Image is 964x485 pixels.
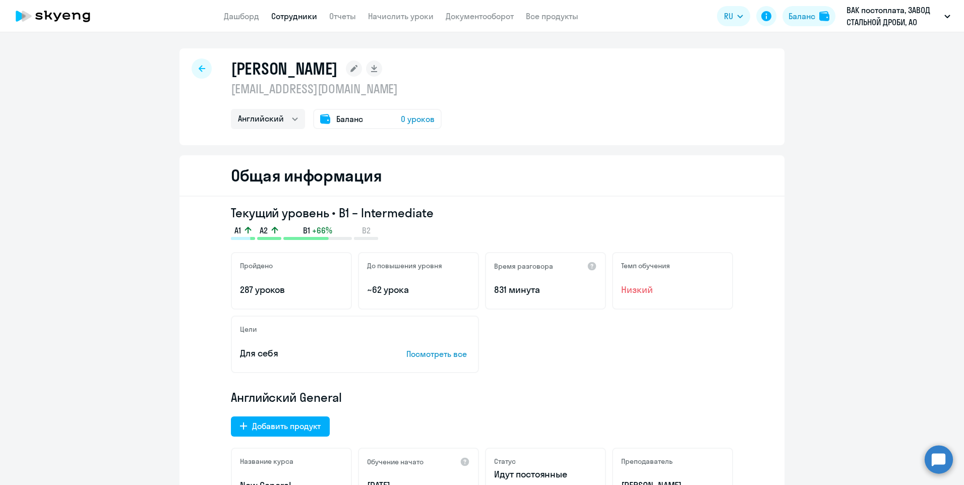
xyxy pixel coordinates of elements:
[224,11,259,21] a: Дашборд
[240,325,257,334] h5: Цели
[494,262,553,271] h5: Время разговора
[819,11,829,21] img: balance
[240,261,273,270] h5: Пройдено
[329,11,356,21] a: Отчеты
[271,11,317,21] a: Сотрудники
[231,81,442,97] p: [EMAIL_ADDRESS][DOMAIN_NAME]
[367,261,442,270] h5: До повышения уровня
[240,283,343,296] p: 287 уроков
[717,6,750,26] button: RU
[362,225,371,236] span: B2
[494,457,516,466] h5: Статус
[260,225,268,236] span: A2
[782,6,835,26] button: Балансbalance
[240,347,375,360] p: Для себя
[789,10,815,22] div: Баланс
[446,11,514,21] a: Документооборот
[231,416,330,437] button: Добавить продукт
[312,225,332,236] span: +66%
[368,11,434,21] a: Начислить уроки
[231,58,338,79] h1: [PERSON_NAME]
[406,348,470,360] p: Посмотреть все
[847,4,940,28] p: ВАК постоплата, ЗАВОД СТАЛЬНОЙ ДРОБИ, АО
[303,225,310,236] span: B1
[621,283,724,296] span: Низкий
[724,10,733,22] span: RU
[367,283,470,296] p: ~62 урока
[494,283,597,296] p: 831 минута
[231,389,342,405] span: Английский General
[841,4,955,28] button: ВАК постоплата, ЗАВОД СТАЛЬНОЙ ДРОБИ, АО
[526,11,578,21] a: Все продукты
[401,113,435,125] span: 0 уроков
[252,420,321,432] div: Добавить продукт
[367,457,424,466] h5: Обучение начато
[234,225,241,236] span: A1
[621,457,673,466] h5: Преподаватель
[240,457,293,466] h5: Название курса
[336,113,363,125] span: Баланс
[231,205,733,221] h3: Текущий уровень • B1 – Intermediate
[621,261,670,270] h5: Темп обучения
[231,165,382,186] h2: Общая информация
